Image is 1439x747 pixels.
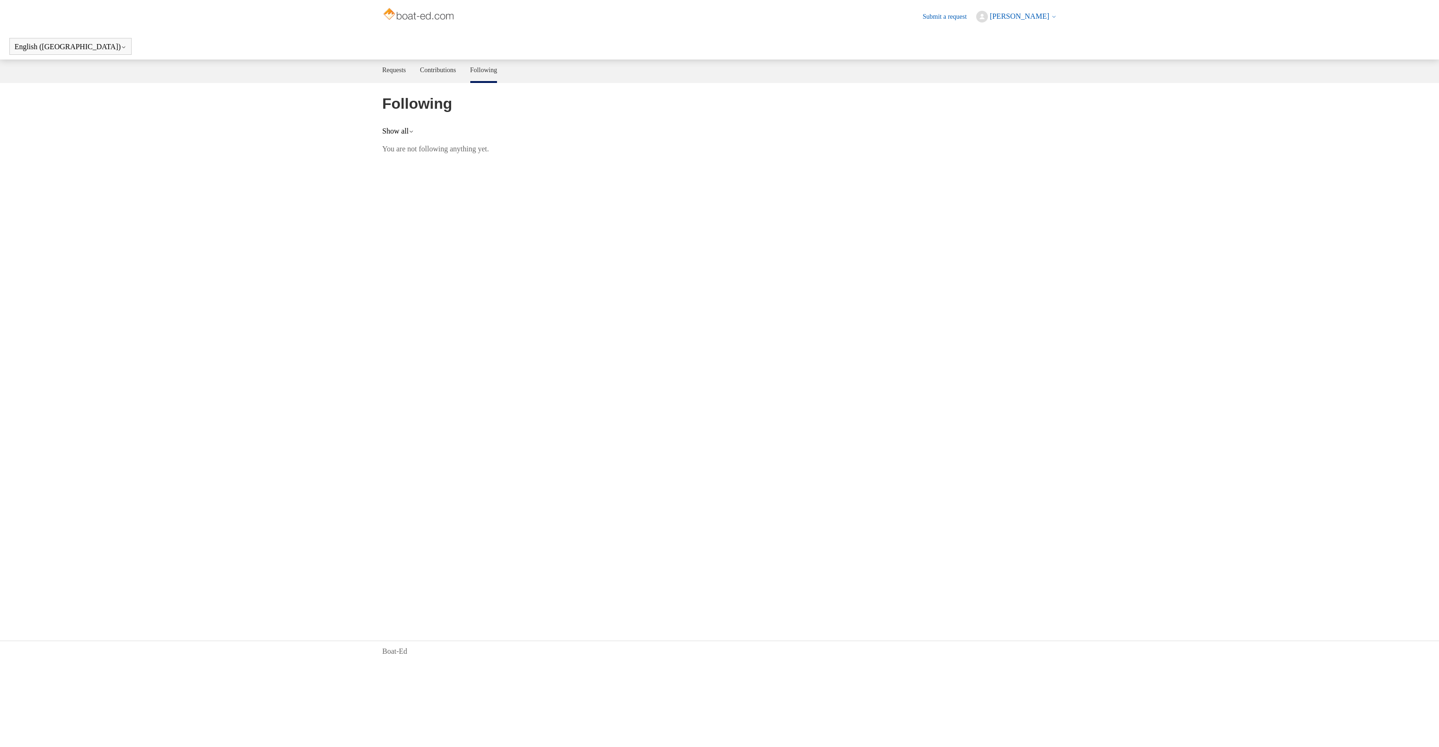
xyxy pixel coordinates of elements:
p: You are not following anything yet. [382,143,1057,155]
img: Boat-Ed Help Center home page [382,6,457,24]
h1: Following [382,92,1057,115]
button: [PERSON_NAME] [976,11,1057,22]
a: Following [470,60,497,81]
button: English ([GEOGRAPHIC_DATA]) [15,43,126,51]
a: Contributions [420,60,456,81]
span: [PERSON_NAME] [990,12,1049,20]
button: Show all [382,127,414,135]
a: Boat-Ed [382,646,407,657]
a: Requests [382,60,406,81]
div: Live chat [1408,716,1432,740]
a: Submit a request [923,12,976,22]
